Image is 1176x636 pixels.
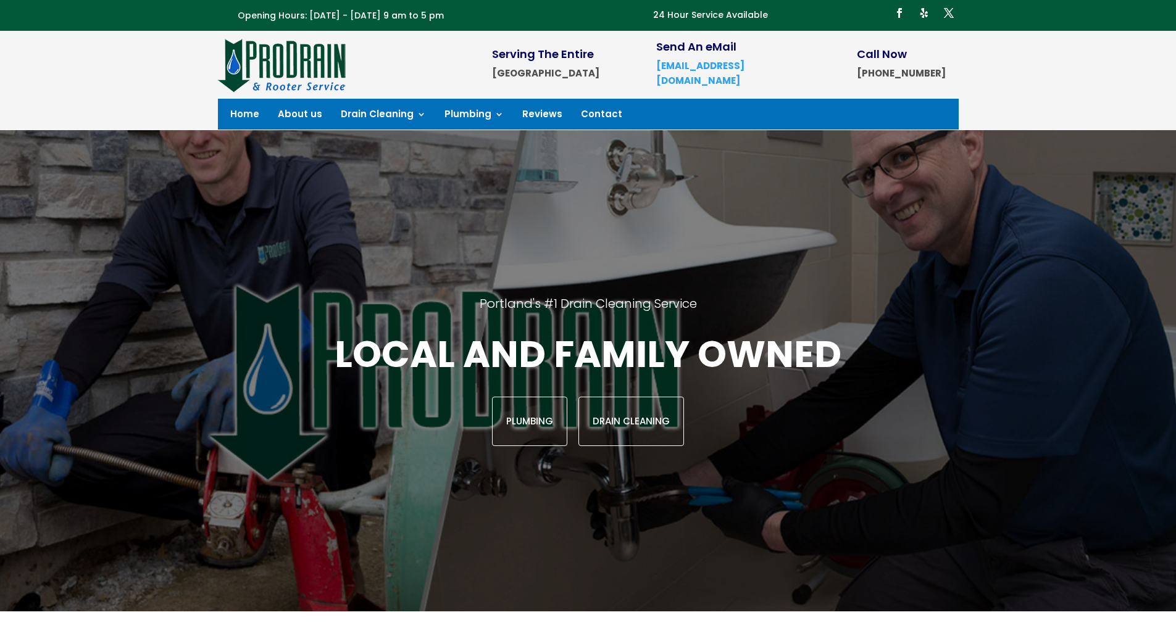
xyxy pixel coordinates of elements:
[890,3,909,23] a: Follow on Facebook
[218,37,347,93] img: site-logo-100h
[492,67,599,80] strong: [GEOGRAPHIC_DATA]
[238,9,444,22] span: Opening Hours: [DATE] - [DATE] 9 am to 5 pm
[857,46,907,62] span: Call Now
[656,59,744,87] a: [EMAIL_ADDRESS][DOMAIN_NAME]
[153,330,1022,446] div: Local and family owned
[444,110,504,123] a: Plumbing
[581,110,622,123] a: Contact
[153,295,1022,330] h2: Portland's #1 Drain Cleaning Service
[492,46,594,62] span: Serving The Entire
[914,3,934,23] a: Follow on Yelp
[939,3,959,23] a: Follow on X
[492,397,567,446] a: Plumbing
[278,110,322,123] a: About us
[656,39,736,54] span: Send An eMail
[857,67,946,80] strong: [PHONE_NUMBER]
[578,397,684,446] a: Drain Cleaning
[230,110,259,123] a: Home
[653,8,768,23] p: 24 Hour Service Available
[522,110,562,123] a: Reviews
[341,110,426,123] a: Drain Cleaning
